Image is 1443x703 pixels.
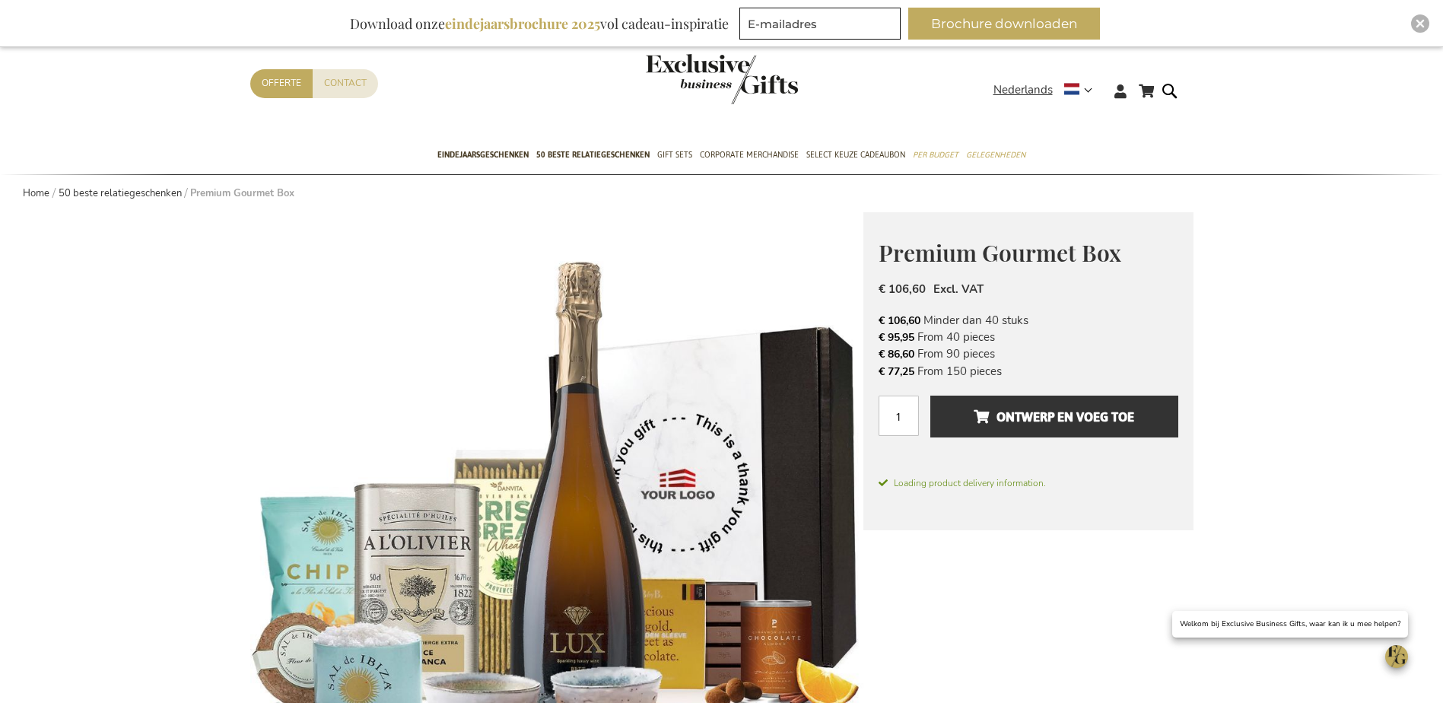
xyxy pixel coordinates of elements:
div: Download onze vol cadeau-inspiratie [343,8,736,40]
img: Exclusive Business gifts logo [646,54,798,104]
form: marketing offers and promotions [739,8,905,44]
div: Nederlands [993,81,1102,99]
span: € 95,95 [879,330,914,345]
button: Ontwerp en voeg toe [930,396,1178,437]
span: Eindejaarsgeschenken [437,147,529,163]
li: From 40 pieces [879,329,1178,345]
a: store logo [646,54,722,104]
span: Excl. VAT [933,282,984,297]
span: 50 beste relatiegeschenken [536,147,650,163]
span: Corporate Merchandise [700,147,799,163]
li: Minder dan 40 stuks [879,312,1178,329]
span: Gift Sets [657,147,692,163]
a: Home [23,186,49,200]
span: € 106,60 [879,282,926,297]
span: € 77,25 [879,364,914,379]
a: Contact [313,69,378,97]
span: € 86,60 [879,347,914,361]
span: Ontwerp en voeg toe [974,405,1134,429]
span: Loading product delivery information. [879,476,1178,490]
a: 50 beste relatiegeschenken [59,186,182,200]
span: Nederlands [993,81,1053,99]
button: Brochure downloaden [908,8,1100,40]
div: Close [1411,14,1429,33]
span: € 106,60 [879,313,920,328]
a: Offerte [250,69,313,97]
b: eindejaarsbrochure 2025 [445,14,600,33]
input: Aantal [879,396,919,436]
span: Per Budget [913,147,958,163]
li: From 90 pieces [879,345,1178,362]
li: From 150 pieces [879,363,1178,380]
strong: Premium Gourmet Box [190,186,294,200]
img: Close [1416,19,1425,28]
span: Gelegenheden [966,147,1025,163]
input: E-mailadres [739,8,901,40]
span: Select Keuze Cadeaubon [806,147,905,163]
span: Premium Gourmet Box [879,237,1121,268]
